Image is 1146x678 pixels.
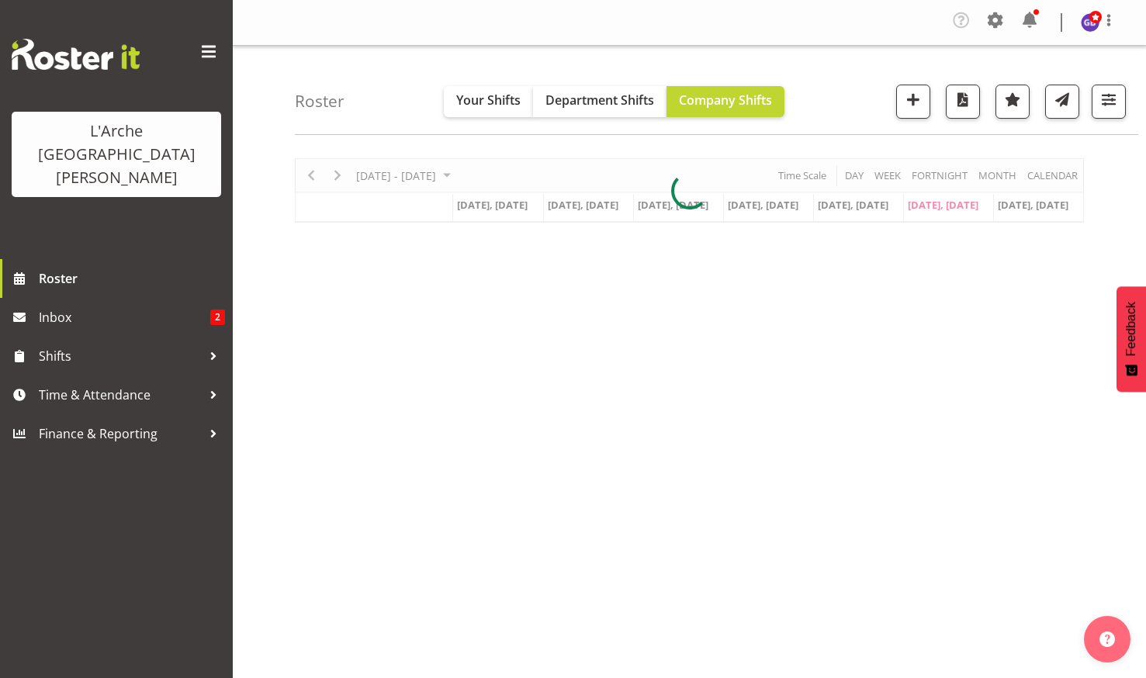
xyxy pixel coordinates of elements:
span: Company Shifts [679,92,772,109]
div: L'Arche [GEOGRAPHIC_DATA][PERSON_NAME] [27,119,206,189]
span: Roster [39,267,225,290]
span: Feedback [1124,302,1138,356]
button: Highlight an important date within the roster. [995,85,1030,119]
button: Filter Shifts [1092,85,1126,119]
span: Shifts [39,344,202,368]
img: gillian-bradshaw10168.jpg [1081,13,1099,32]
button: Company Shifts [666,86,784,117]
button: Feedback - Show survey [1117,286,1146,392]
img: help-xxl-2.png [1099,631,1115,647]
button: Department Shifts [533,86,666,117]
button: Send a list of all shifts for the selected filtered period to all rostered employees. [1045,85,1079,119]
span: Finance & Reporting [39,422,202,445]
button: Your Shifts [444,86,533,117]
span: Department Shifts [545,92,654,109]
h4: Roster [295,92,344,110]
span: Inbox [39,306,210,329]
button: Add a new shift [896,85,930,119]
button: Download a PDF of the roster according to the set date range. [946,85,980,119]
img: Rosterit website logo [12,39,140,70]
span: 2 [210,310,225,325]
span: Your Shifts [456,92,521,109]
span: Time & Attendance [39,383,202,406]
